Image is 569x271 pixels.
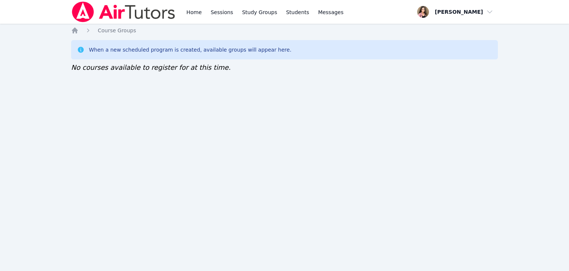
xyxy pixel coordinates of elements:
a: Course Groups [98,27,136,34]
img: Air Tutors [71,1,176,22]
span: Messages [318,9,344,16]
span: Course Groups [98,27,136,33]
nav: Breadcrumb [71,27,498,34]
div: When a new scheduled program is created, available groups will appear here. [89,46,292,53]
span: No courses available to register for at this time. [71,63,231,71]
